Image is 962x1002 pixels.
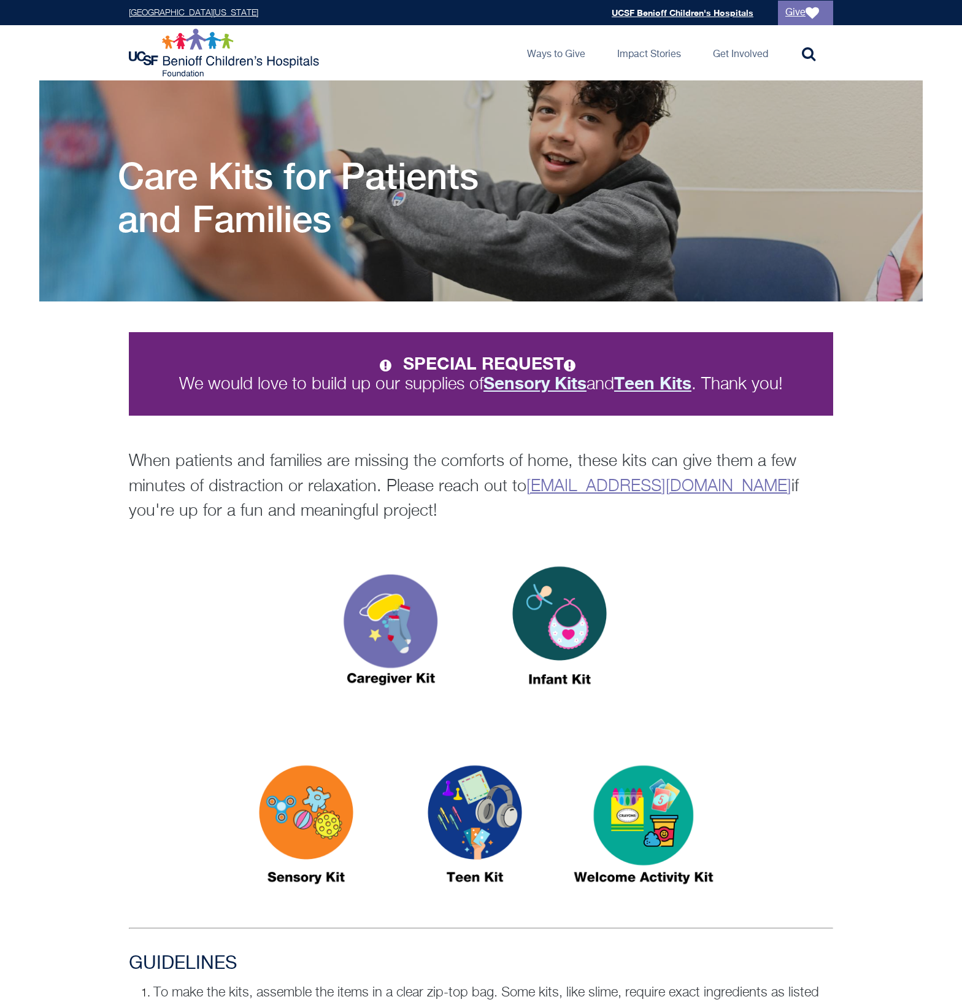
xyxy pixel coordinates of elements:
[229,742,383,919] img: Sensory Kits
[483,543,636,720] img: infant kit
[612,7,753,18] a: UCSF Benioff Children's Hospitals
[129,28,322,77] img: Logo for UCSF Benioff Children's Hospitals Foundation
[703,25,778,80] a: Get Involved
[129,953,833,975] h3: GUIDELINES
[614,373,691,393] strong: Teen Kits
[526,478,791,495] a: [EMAIL_ADDRESS][DOMAIN_NAME]
[517,25,595,80] a: Ways to Give
[314,543,468,720] img: caregiver kit
[129,449,833,524] p: When patients and families are missing the comforts of home, these kits can give them a few minut...
[567,742,720,919] img: Activity Kits
[483,376,587,393] a: Sensory Kits
[403,353,582,373] strong: SPECIAL REQUEST
[483,373,587,393] strong: Sensory Kits
[398,742,552,919] img: Teen Kit
[118,154,535,240] h1: Care Kits for Patients and Families
[614,376,691,393] a: Teen Kits
[778,1,833,25] a: Give
[151,354,811,394] p: We would love to build up our supplies of and . Thank you!
[607,25,691,80] a: Impact Stories
[129,9,258,17] a: [GEOGRAPHIC_DATA][US_STATE]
